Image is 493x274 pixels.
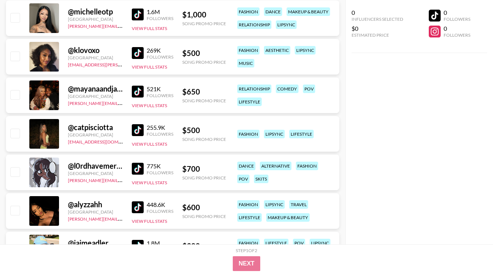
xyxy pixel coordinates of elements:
[289,200,308,209] div: travel
[68,132,123,138] div: [GEOGRAPHIC_DATA]
[132,180,167,185] button: View Full Stats
[68,84,123,93] div: @ mayanaandjarrell
[68,123,123,132] div: @ catpisciotta
[147,47,173,54] div: 269K
[68,22,178,29] a: [PERSON_NAME][EMAIL_ADDRESS][DOMAIN_NAME]
[147,93,173,98] div: Followers
[264,46,290,55] div: aesthetic
[147,162,173,170] div: 775K
[147,201,173,208] div: 448.6K
[352,25,403,32] div: $0
[68,60,178,67] a: [EMAIL_ADDRESS][PERSON_NAME][DOMAIN_NAME]
[68,16,123,22] div: [GEOGRAPHIC_DATA]
[182,21,226,26] div: Song Promo Price
[182,241,226,251] div: $ 900
[303,85,315,93] div: pov
[237,175,249,183] div: pov
[182,87,226,96] div: $ 650
[352,32,403,38] div: Estimated Price
[132,201,144,213] img: TikTok
[310,239,330,247] div: lipsync
[237,162,255,170] div: dance
[295,46,316,55] div: lipsync
[147,240,173,247] div: 1.8M
[68,238,123,248] div: @ jaimeadler
[264,130,285,138] div: lipsync
[276,85,298,93] div: comedy
[132,141,167,147] button: View Full Stats
[237,200,259,209] div: fashion
[182,203,226,212] div: $ 600
[237,59,254,67] div: music
[182,136,226,142] div: Song Promo Price
[68,138,143,145] a: [EMAIL_ADDRESS][DOMAIN_NAME]
[289,130,314,138] div: lifestyle
[147,170,173,175] div: Followers
[287,7,330,16] div: makeup & beauty
[293,239,305,247] div: pov
[456,237,484,265] iframe: Drift Widget Chat Controller
[68,99,248,106] a: [PERSON_NAME][EMAIL_ADDRESS][PERSON_NAME][PERSON_NAME][DOMAIN_NAME]
[266,213,310,222] div: makeup & beauty
[182,49,226,58] div: $ 500
[68,209,123,215] div: [GEOGRAPHIC_DATA]
[68,200,123,209] div: @ alyzzahh
[444,16,470,22] div: Followers
[182,126,226,135] div: $ 500
[132,124,144,136] img: TikTok
[182,175,226,181] div: Song Promo Price
[132,218,167,224] button: View Full Stats
[147,8,173,16] div: 1.6M
[132,163,144,175] img: TikTok
[147,85,173,93] div: 521K
[182,98,226,103] div: Song Promo Price
[254,175,268,183] div: skits
[147,54,173,60] div: Followers
[236,248,257,253] div: Step 1 of 2
[68,7,123,16] div: @ michelleotp
[182,214,226,219] div: Song Promo Price
[260,162,291,170] div: alternative
[68,46,123,55] div: @ klovoxo
[147,208,173,214] div: Followers
[68,161,123,171] div: @ l0rdhavemercii
[147,124,173,131] div: 255.9K
[182,10,226,19] div: $ 1,000
[132,64,167,70] button: View Full Stats
[237,7,259,16] div: fashion
[237,213,262,222] div: lifestyle
[352,9,403,16] div: 0
[444,9,470,16] div: 0
[147,131,173,137] div: Followers
[68,171,123,176] div: [GEOGRAPHIC_DATA]
[444,25,470,32] div: 0
[237,239,259,247] div: fashion
[68,215,178,222] a: [PERSON_NAME][EMAIL_ADDRESS][DOMAIN_NAME]
[237,20,271,29] div: relationship
[264,239,288,247] div: lifestyle
[132,240,144,252] img: TikTok
[296,162,318,170] div: fashion
[132,47,144,59] img: TikTok
[182,164,226,174] div: $ 700
[237,98,262,106] div: lifestyle
[276,20,297,29] div: lipsync
[68,55,123,60] div: [GEOGRAPHIC_DATA]
[182,59,226,65] div: Song Promo Price
[132,103,167,108] button: View Full Stats
[132,26,167,31] button: View Full Stats
[132,86,144,98] img: TikTok
[352,16,403,22] div: Influencers Selected
[264,200,285,209] div: lipsync
[237,85,271,93] div: relationship
[237,130,259,138] div: fashion
[68,176,248,183] a: [PERSON_NAME][EMAIL_ADDRESS][PERSON_NAME][PERSON_NAME][DOMAIN_NAME]
[237,46,259,55] div: fashion
[233,256,261,271] button: Next
[444,32,470,38] div: Followers
[264,7,282,16] div: dance
[147,16,173,21] div: Followers
[68,93,123,99] div: [GEOGRAPHIC_DATA]
[132,9,144,20] img: TikTok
